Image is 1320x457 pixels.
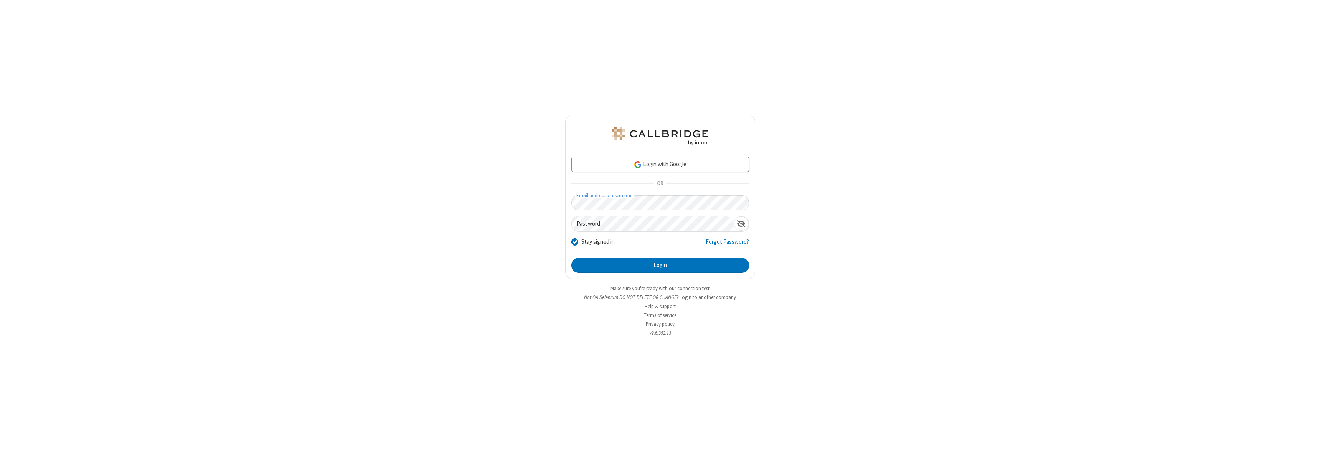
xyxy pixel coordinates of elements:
img: QA Selenium DO NOT DELETE OR CHANGE [610,127,710,145]
a: Privacy policy [646,321,675,327]
input: Password [572,216,734,231]
li: v2.6.352.13 [565,329,755,337]
label: Stay signed in [581,238,615,246]
span: OR [654,178,666,189]
a: Terms of service [644,312,676,318]
button: Login to another company [680,294,736,301]
a: Make sure you're ready with our connection test [610,285,709,292]
img: google-icon.png [634,160,642,169]
button: Login [571,258,749,273]
a: Login with Google [571,157,749,172]
li: Not QA Selenium DO NOT DELETE OR CHANGE? [565,294,755,301]
div: Show password [734,216,749,231]
input: Email address or username [571,195,749,210]
a: Forgot Password? [706,238,749,252]
a: Help & support [645,303,676,310]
